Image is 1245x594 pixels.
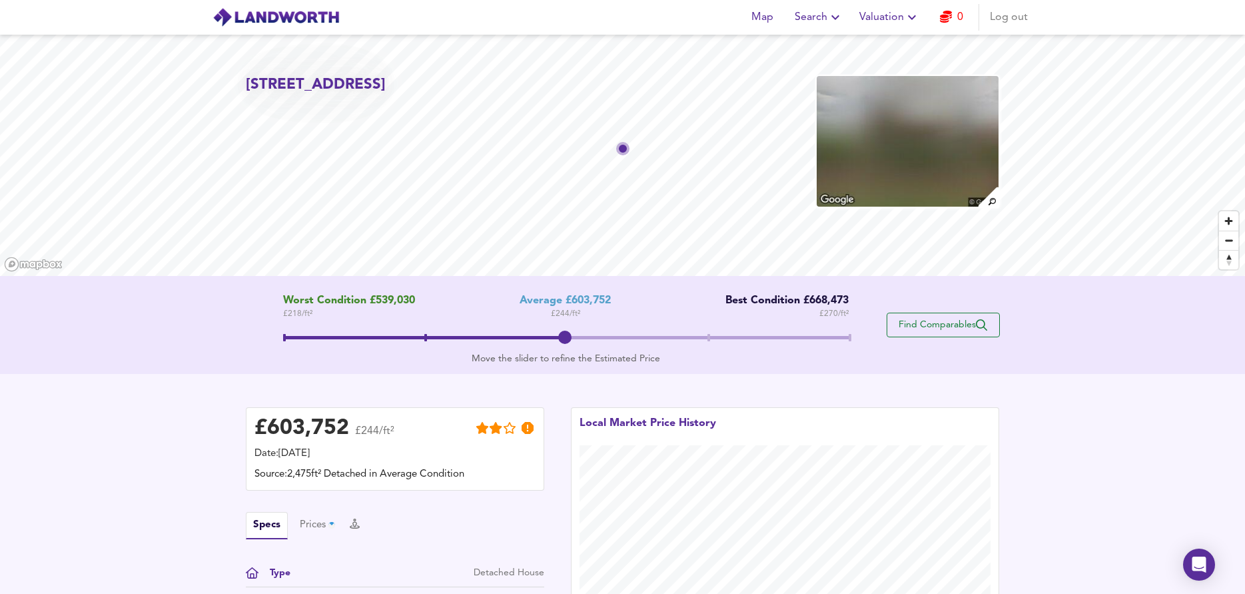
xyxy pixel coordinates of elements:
img: logo [212,7,340,27]
div: Best Condition £668,473 [715,295,849,307]
span: £ 244 / ft² [551,307,580,321]
button: Map [741,4,784,31]
button: Find Comparables [887,313,1000,337]
img: search [977,185,1000,209]
span: £ 270 / ft² [819,307,849,321]
span: Reset bearing to north [1219,251,1238,269]
button: 0 [931,4,973,31]
button: Specs [246,512,288,539]
button: Log out [985,4,1033,31]
button: Reset bearing to north [1219,250,1238,269]
div: Detached House [474,566,544,580]
a: 0 [940,8,963,27]
div: £ 603,752 [254,419,349,439]
img: property [815,75,999,208]
div: Move the slider to refine the Estimated Price [283,352,849,365]
span: £244/ft² [355,426,394,445]
button: Search [789,4,849,31]
div: Local Market Price History [580,416,716,445]
button: Valuation [854,4,925,31]
div: Date: [DATE] [254,447,536,461]
span: £ 218 / ft² [283,307,415,321]
h2: [STREET_ADDRESS] [246,75,386,95]
div: Open Intercom Messenger [1183,549,1215,581]
span: Log out [990,8,1028,27]
span: Map [747,8,779,27]
span: Valuation [859,8,920,27]
button: Prices [300,518,338,533]
button: Zoom in [1219,211,1238,231]
span: Worst Condition £539,030 [283,295,415,307]
div: Average £603,752 [520,295,611,307]
span: Find Comparables [894,319,993,331]
a: Mapbox homepage [4,257,63,272]
span: Search [795,8,843,27]
div: Type [259,566,290,580]
div: Source: 2,475ft² Detached in Average Condition [254,467,536,482]
button: Zoom out [1219,231,1238,250]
